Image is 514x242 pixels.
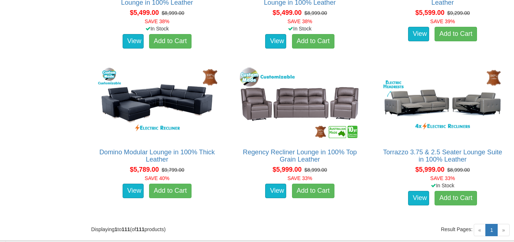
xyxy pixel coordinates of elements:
img: Regency Recliner Lounge in 100% Top Grain Leather [238,66,362,141]
a: View [265,34,286,49]
strong: 111 [122,226,130,232]
a: View [408,191,429,205]
font: SAVE 39% [430,18,455,24]
font: SAVE 40% [145,175,169,181]
del: $8,999.00 [162,10,184,16]
del: $8,999.00 [447,167,470,173]
a: View [265,184,286,198]
font: SAVE 33% [287,175,312,181]
div: In Stock [375,182,510,189]
a: Add to Cart [292,184,334,198]
a: View [408,27,429,41]
del: $9,299.00 [447,10,470,16]
div: In Stock [90,25,225,32]
a: Add to Cart [435,191,477,205]
a: Regency Recliner Lounge in 100% Top Grain Leather [243,149,357,163]
a: Add to Cart [149,34,192,49]
a: 1 [485,224,498,236]
div: In Stock [233,25,367,32]
span: $5,499.00 [272,9,301,16]
span: $5,499.00 [130,9,159,16]
div: Displaying to (of products) [86,226,300,233]
strong: 1 [115,226,118,232]
span: « [474,224,486,236]
a: View [123,184,144,198]
font: SAVE 38% [287,18,312,24]
del: $8,999.00 [304,167,327,173]
span: Result Pages: [441,226,472,233]
span: $5,999.00 [272,166,301,173]
span: $5,789.00 [130,166,159,173]
img: Torrazzo 3.75 & 2.5 Seater Lounge Suite in 100% Leather [381,66,505,141]
a: View [123,34,144,49]
img: Domino Modular Lounge in 100% Thick Leather [95,66,219,141]
del: $9,799.00 [162,167,184,173]
a: Add to Cart [435,27,477,41]
a: Torrazzo 3.75 & 2.5 Seater Lounge Suite in 100% Leather [383,149,502,163]
a: Add to Cart [149,184,192,198]
del: $8,999.00 [304,10,327,16]
font: SAVE 38% [145,18,169,24]
span: $5,999.00 [415,166,444,173]
a: Domino Modular Lounge in 100% Thick Leather [99,149,215,163]
span: $5,599.00 [415,9,444,16]
span: » [497,224,510,236]
a: Add to Cart [292,34,334,49]
font: SAVE 33% [430,175,455,181]
strong: 111 [136,226,144,232]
